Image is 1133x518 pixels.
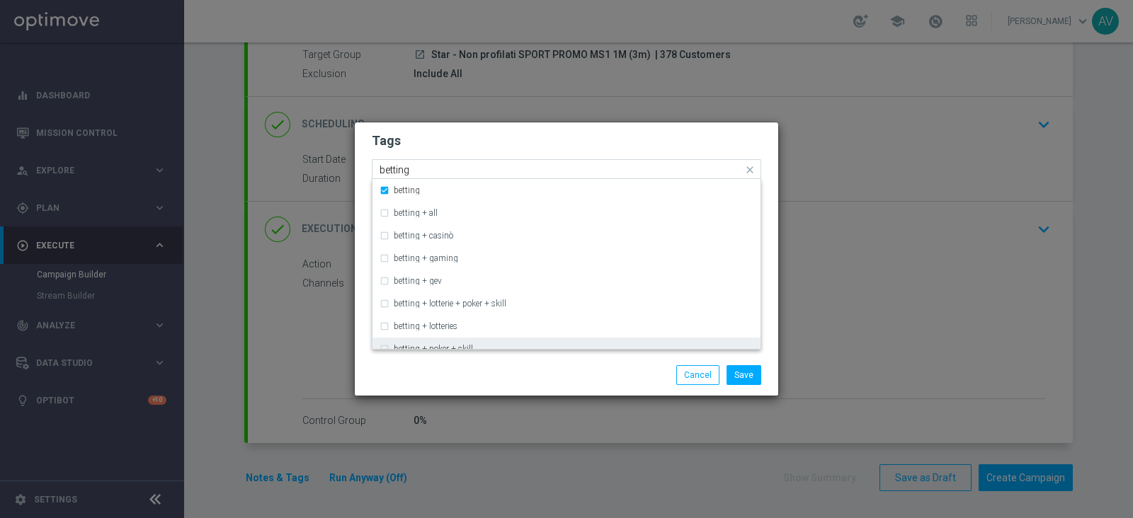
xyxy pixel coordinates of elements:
div: betting + casinò [380,224,753,247]
button: Save [727,365,761,385]
button: Cancel [676,365,719,385]
label: betting + casinò [394,231,453,240]
div: betting [380,179,753,202]
div: betting + lotteries [380,315,753,338]
div: betting + poker + skill [380,338,753,360]
label: betting [394,186,420,195]
label: betting + gev [394,277,442,285]
label: betting + poker + skill [394,345,473,353]
ng-dropdown-panel: Options list [372,179,761,350]
label: betting + all [394,209,438,217]
div: betting + lotterie + poker + skill [380,292,753,315]
label: betting + gaming [394,254,458,263]
div: betting + all [380,202,753,224]
ng-select: betting, cb giocato, star, up selling [372,159,761,179]
label: betting + lotterie + poker + skill [394,299,506,308]
h2: Tags [372,132,761,149]
div: betting + gaming [380,247,753,270]
div: betting + gev [380,270,753,292]
label: betting + lotteries [394,322,457,330]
